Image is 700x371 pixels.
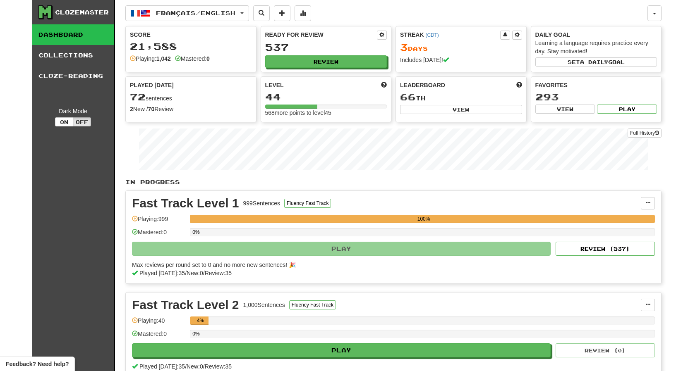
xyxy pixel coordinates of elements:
span: Open feedback widget [6,360,69,368]
div: 568 more points to level 45 [265,109,387,117]
button: Add sentence to collection [274,5,290,21]
span: Played [DATE] [130,81,174,89]
a: Full History [628,128,662,138]
div: Mastered: [175,55,210,63]
a: (CDT) [425,32,439,38]
div: Ready for Review [265,31,377,39]
strong: 2 [130,106,133,112]
div: 293 [535,92,657,102]
div: Max reviews per round set to 0 and no more new sentences! 🎉 [132,261,650,269]
a: Collections [32,45,114,66]
button: View [400,105,522,114]
span: Review: 35 [205,363,232,370]
button: Fluency Fast Track [284,199,331,208]
span: 3 [400,41,408,53]
div: Learning a language requires practice every day. Stay motivated! [535,39,657,55]
button: Play [597,105,657,114]
span: Review: 35 [205,270,232,276]
div: Favorites [535,81,657,89]
span: / [203,363,205,370]
strong: 1,042 [156,55,171,62]
div: Mastered: 0 [132,228,186,242]
div: Day s [400,42,522,53]
a: Dashboard [32,24,114,45]
span: 66 [400,91,416,102]
button: Play [132,343,551,357]
div: sentences [130,92,252,102]
span: Score more points to level up [381,81,387,89]
div: 21,588 [130,41,252,52]
div: Includes [DATE]! [400,56,522,64]
div: 44 [265,92,387,102]
button: Seta dailygoal [535,57,657,67]
div: Playing: [130,55,171,63]
div: 100% [192,215,655,223]
span: 72 [130,91,146,102]
span: / [185,363,187,370]
span: / [203,270,205,276]
p: In Progress [125,178,662,186]
div: 1,000 Sentences [243,301,285,309]
strong: 70 [148,106,155,112]
span: Leaderboard [400,81,445,89]
span: New: 0 [187,270,203,276]
button: Search sentences [253,5,270,21]
span: / [185,270,187,276]
button: More stats [295,5,311,21]
button: Review (537) [556,242,655,256]
button: Off [73,117,91,126]
div: Mastered: 0 [132,330,186,343]
button: Play [132,242,551,256]
span: Played [DATE]: 35 [139,270,185,276]
button: Français/English [125,5,249,21]
span: Level [265,81,284,89]
div: 4% [192,316,209,325]
button: Fluency Fast Track [289,300,336,309]
span: Français / English [156,10,235,17]
div: 999 Sentences [243,199,280,207]
button: View [535,105,595,114]
div: Daily Goal [535,31,657,39]
div: Clozemaster [55,8,109,17]
div: Streak [400,31,500,39]
div: Fast Track Level 1 [132,197,239,209]
div: 537 [265,42,387,52]
div: Dark Mode [38,107,108,115]
div: Score [130,31,252,39]
strong: 0 [206,55,210,62]
button: On [55,117,73,126]
button: Review [265,55,387,68]
span: Played [DATE]: 35 [139,363,185,370]
span: This week in points, UTC [516,81,522,89]
a: Cloze-Reading [32,66,114,86]
button: Review (0) [556,343,655,357]
div: Playing: 999 [132,215,186,228]
div: th [400,92,522,102]
span: New: 0 [187,363,203,370]
div: Playing: 40 [132,316,186,330]
div: New / Review [130,105,252,113]
div: Fast Track Level 2 [132,299,239,311]
span: a daily [580,59,608,65]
